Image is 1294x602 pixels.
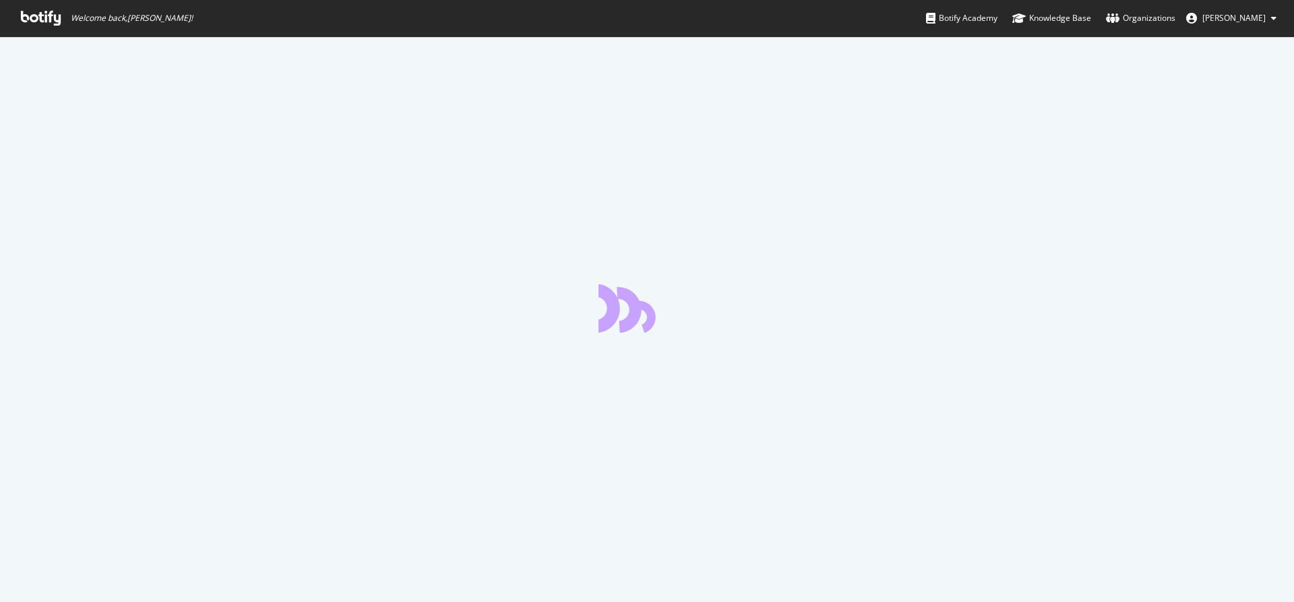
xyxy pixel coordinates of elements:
[598,284,696,333] div: animation
[926,11,997,25] div: Botify Academy
[1202,12,1266,24] span: Kruse Andreas
[1012,11,1091,25] div: Knowledge Base
[71,13,193,24] span: Welcome back, [PERSON_NAME] !
[1106,11,1175,25] div: Organizations
[1175,7,1287,29] button: [PERSON_NAME]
